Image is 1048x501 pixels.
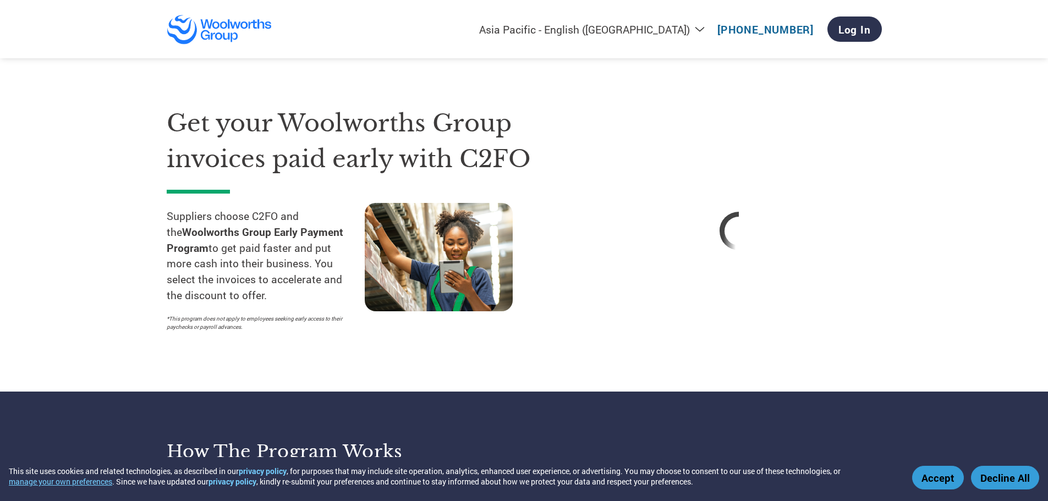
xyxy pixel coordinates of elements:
[167,106,563,177] h1: Get your Woolworths Group invoices paid early with C2FO
[9,476,112,487] button: manage your own preferences
[971,466,1039,489] button: Decline All
[208,476,256,487] a: privacy policy
[365,203,513,311] img: supply chain worker
[9,466,896,487] div: This site uses cookies and related technologies, as described in our , for purposes that may incl...
[239,466,287,476] a: privacy policy
[717,23,814,36] a: [PHONE_NUMBER]
[167,225,343,255] strong: Woolworths Group Early Payment Program
[167,208,365,304] p: Suppliers choose C2FO and the to get paid faster and put more cash into their business. You selec...
[827,16,882,42] a: Log In
[167,315,354,331] p: *This program does not apply to employees seeking early access to their paychecks or payroll adva...
[167,14,273,45] img: Woolworths Group
[167,441,511,463] h3: How the program works
[912,466,964,489] button: Accept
